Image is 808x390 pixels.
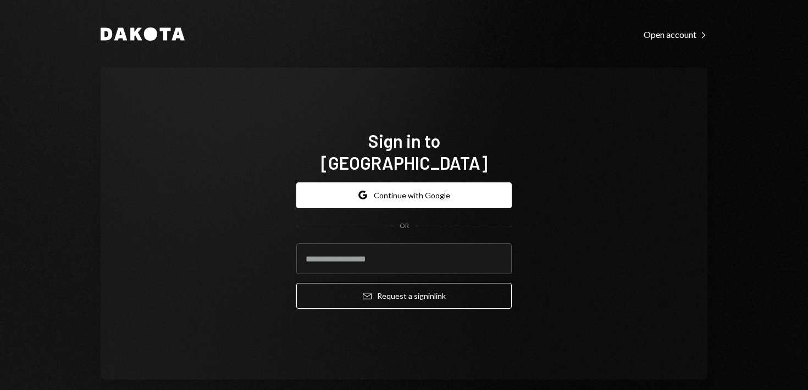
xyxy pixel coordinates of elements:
[296,182,512,208] button: Continue with Google
[644,28,707,40] a: Open account
[644,29,707,40] div: Open account
[296,283,512,309] button: Request a signinlink
[296,130,512,174] h1: Sign in to [GEOGRAPHIC_DATA]
[400,221,409,231] div: OR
